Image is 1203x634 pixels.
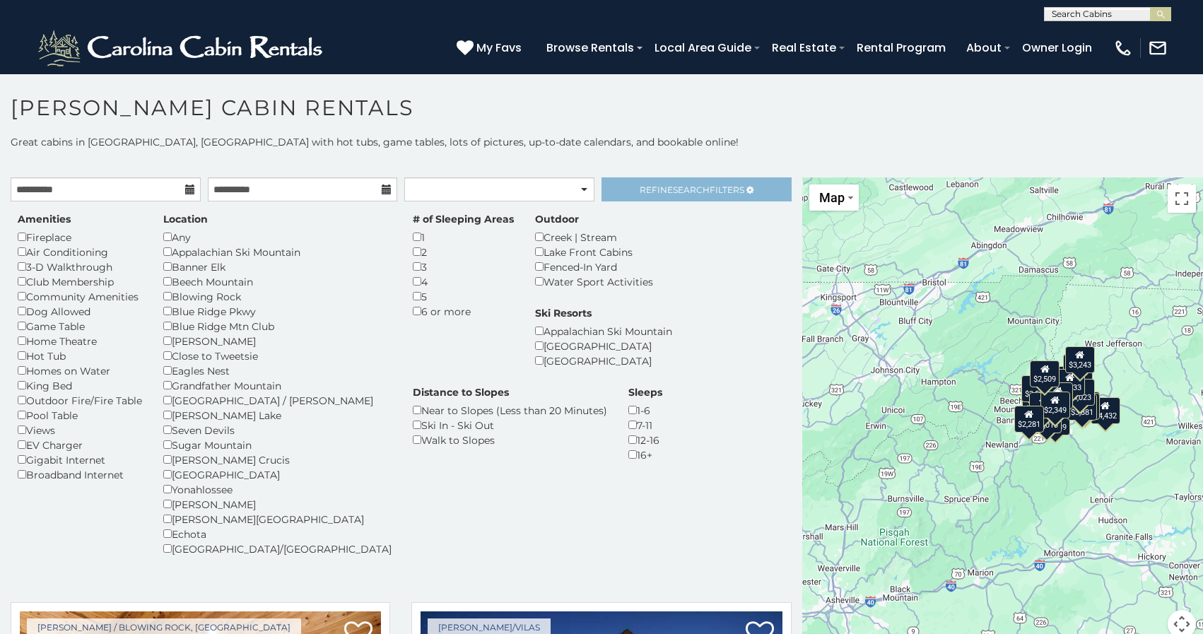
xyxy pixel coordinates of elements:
div: [GEOGRAPHIC_DATA] [535,339,672,353]
div: Dog Allowed [18,304,142,319]
div: EV Charger [18,438,142,452]
div: $2,349 [1040,392,1070,418]
a: Browse Rentals [539,35,641,60]
label: Ski Resorts [535,306,592,320]
div: Blue Ridge Mtn Club [163,319,392,334]
div: Fireplace [18,230,142,245]
div: Hot Tub [18,348,142,363]
div: Appalachian Ski Mountain [535,324,672,339]
div: Banner Elk [163,259,392,274]
div: Grandfather Mountain [163,378,392,393]
div: Fenced-In Yard [535,259,653,274]
div: Club Membership [18,274,142,289]
div: Yonahlossee [163,482,392,497]
div: Echota [163,527,392,541]
div: Appalachian Ski Mountain [163,245,392,259]
div: $5,013 [1032,406,1062,433]
div: [GEOGRAPHIC_DATA] [535,353,672,368]
div: Eagles Nest [163,363,392,378]
div: $2,281 [1014,406,1044,433]
div: [PERSON_NAME] Lake [163,408,392,423]
div: 5 [413,289,514,304]
div: $1,827 [1064,354,1093,381]
div: Views [18,423,142,438]
div: 3 [413,259,514,274]
label: Outdoor [535,212,579,226]
div: 4 [413,274,514,289]
a: About [959,35,1009,60]
div: Community Amenities [18,289,142,304]
label: Amenities [18,212,71,226]
a: Rental Program [850,35,953,60]
img: mail-regular-white.png [1148,38,1168,58]
div: Gigabit Internet [18,452,142,467]
div: 6 or more [413,304,514,319]
span: My Favs [476,39,522,57]
div: $3,243 [1065,346,1095,373]
div: $4,432 [1091,397,1120,424]
div: [PERSON_NAME] Crucis [163,452,392,467]
a: Local Area Guide [647,35,758,60]
div: $3,538 [1021,375,1051,402]
div: $3,194 [1023,390,1052,417]
div: Blue Ridge Pkwy [163,304,392,319]
div: Any [163,230,392,245]
a: Real Estate [765,35,843,60]
div: Homes on Water [18,363,142,378]
div: Walk to Slopes [413,433,607,447]
div: 7-11 [628,418,662,433]
div: Seven Devils [163,423,392,438]
div: Game Table [18,319,142,334]
button: Change map style [809,184,859,211]
div: 1-6 [628,403,662,418]
img: phone-regular-white.png [1113,38,1133,58]
label: Sleeps [628,385,662,399]
div: King Bed [18,378,142,393]
div: [GEOGRAPHIC_DATA] / [PERSON_NAME] [163,393,392,408]
button: Toggle fullscreen view [1168,184,1196,213]
div: [GEOGRAPHIC_DATA]/[GEOGRAPHIC_DATA] [163,541,392,556]
div: Home Theatre [18,334,142,348]
span: Refine Filters [640,184,744,195]
div: $2,509 [1031,360,1060,387]
div: 3-D Walkthrough [18,259,142,274]
div: Outdoor Fire/Fire Table [18,393,142,408]
div: Pool Table [18,408,142,423]
div: Blowing Rock [163,289,392,304]
div: Lake Front Cabins [535,245,653,259]
div: Creek | Stream [535,230,653,245]
div: 16+ [628,447,662,462]
div: Ski In - Ski Out [413,418,607,433]
div: Sugar Mountain [163,438,392,452]
span: Search [673,184,710,195]
div: [PERSON_NAME] [163,497,392,512]
div: [PERSON_NAME][GEOGRAPHIC_DATA] [163,512,392,527]
img: White-1-2.png [35,27,329,69]
div: Water Sport Activities [535,274,653,289]
a: RefineSearchFilters [601,177,792,201]
label: # of Sleeping Areas [413,212,514,226]
div: 1 [413,230,514,245]
div: Air Conditioning [18,245,142,259]
div: 12-16 [628,433,662,447]
span: Map [819,190,845,205]
div: $3,881 [1067,394,1097,421]
div: Broadband Internet [18,467,142,482]
div: Beech Mountain [163,274,392,289]
div: [GEOGRAPHIC_DATA] [163,467,392,482]
div: Close to Tweetsie [163,348,392,363]
a: My Favs [457,39,525,57]
a: Owner Login [1015,35,1099,60]
label: Distance to Slopes [413,385,509,399]
div: [PERSON_NAME] [163,334,392,348]
label: Location [163,212,208,226]
div: Near to Slopes (Less than 20 Minutes) [413,403,607,418]
div: 2 [413,245,514,259]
